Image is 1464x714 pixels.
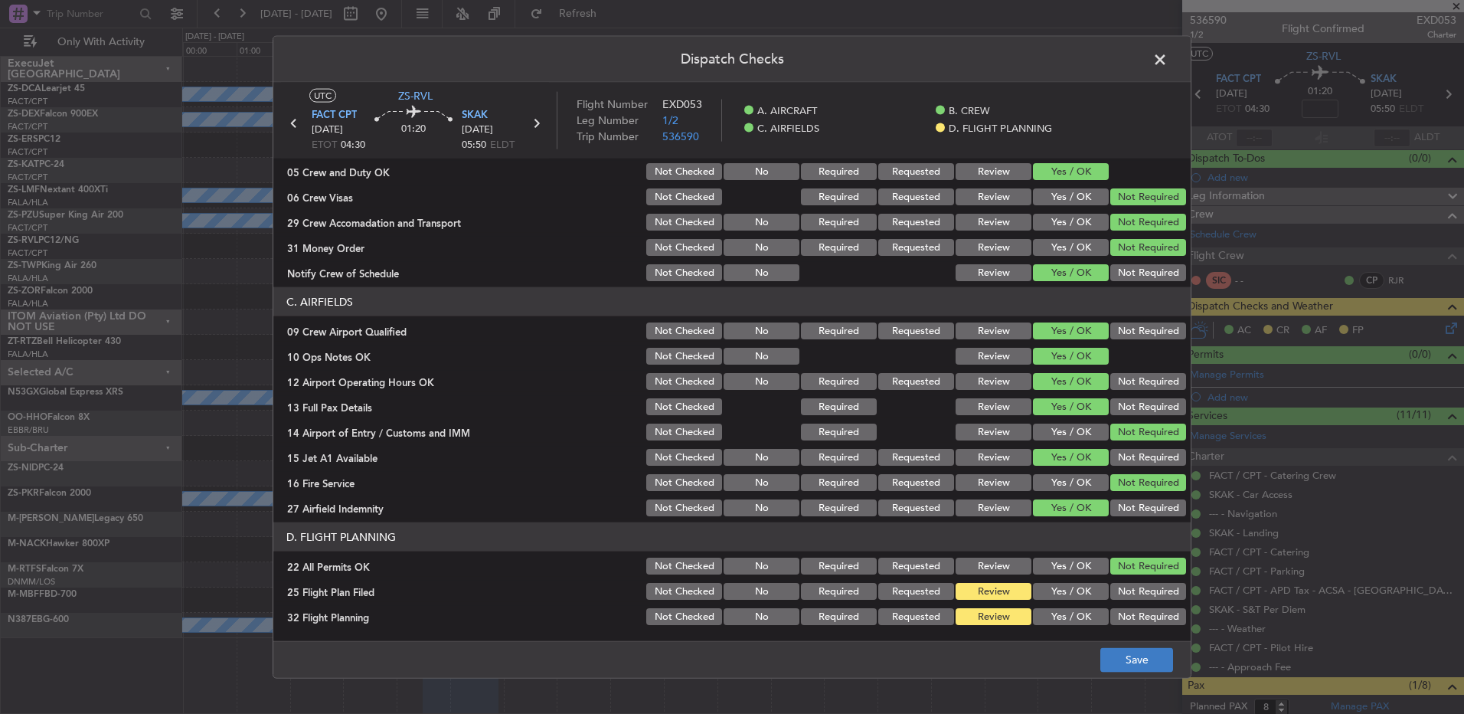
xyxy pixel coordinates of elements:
[1110,608,1186,625] button: Not Required
[1110,188,1186,205] button: Not Required
[1110,583,1186,600] button: Not Required
[1110,214,1186,231] button: Not Required
[1110,499,1186,516] button: Not Required
[1110,323,1186,339] button: Not Required
[1110,373,1186,390] button: Not Required
[1110,239,1186,256] button: Not Required
[1110,474,1186,491] button: Not Required
[1110,424,1186,441] button: Not Required
[273,37,1191,83] header: Dispatch Checks
[1110,398,1186,415] button: Not Required
[1110,558,1186,575] button: Not Required
[1110,264,1186,281] button: Not Required
[1110,449,1186,466] button: Not Required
